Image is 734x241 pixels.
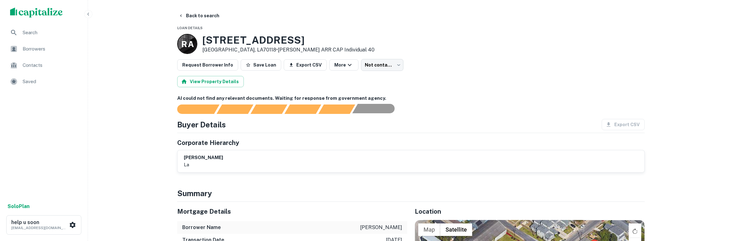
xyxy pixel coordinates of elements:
span: Search [23,29,79,36]
h4: Summary [177,188,645,199]
button: Back to search [176,10,222,21]
a: Borrowers [5,41,83,56]
h6: help u soon [11,220,68,225]
a: Contacts [5,58,83,73]
h6: [PERSON_NAME] [184,154,223,161]
p: [PERSON_NAME] [360,224,402,231]
button: Save Loan [241,59,281,71]
button: View Property Details [177,76,244,87]
p: la [184,161,223,169]
span: Loan Details [177,26,203,30]
p: [GEOGRAPHIC_DATA], LA70118 • [202,46,375,54]
h5: Location [415,207,645,216]
a: [PERSON_NAME] ARR CAP Individual 40 [278,47,375,53]
strong: Solo Plan [8,203,30,209]
img: capitalize-logo.png [10,8,63,18]
div: Your request is received and processing... [216,104,253,114]
h6: AI could not find any relevant documents. Waiting for response from government agency. [177,95,645,102]
div: Principals found, AI now looking for contact information... [284,104,321,114]
h6: Borrower Name [182,224,221,231]
h5: Corporate Hierarchy [177,138,239,147]
h3: [STREET_ADDRESS] [202,34,375,46]
button: Show street map [418,223,440,236]
a: R A [177,34,197,54]
span: Contacts [23,62,79,69]
span: Saved [23,78,79,85]
button: help u soon[EMAIL_ADDRESS][DOMAIN_NAME] [6,215,81,235]
div: Documents found, AI parsing details... [250,104,287,114]
button: Show satellite imagery [440,223,472,236]
span: Borrowers [23,45,79,53]
p: [EMAIL_ADDRESS][DOMAIN_NAME] [11,225,68,231]
p: R A [181,38,193,50]
a: SoloPlan [8,203,30,210]
a: Search [5,25,83,40]
div: AI fulfillment process complete. [353,104,402,113]
button: More [329,59,359,71]
div: Sending borrower request to AI... [170,104,217,114]
button: Rotate map clockwise [629,225,641,238]
button: Export CSV [284,59,327,71]
a: Saved [5,74,83,89]
div: Principals found, still searching for contact information. This may take time... [318,104,355,114]
iframe: Chat Widget [703,191,734,221]
div: Not contacted [361,59,403,71]
button: Request Borrower Info [177,59,238,71]
h5: Mortgage Details [177,207,407,216]
h4: Buyer Details [177,119,226,130]
button: Toggle fullscreen view [629,223,641,236]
